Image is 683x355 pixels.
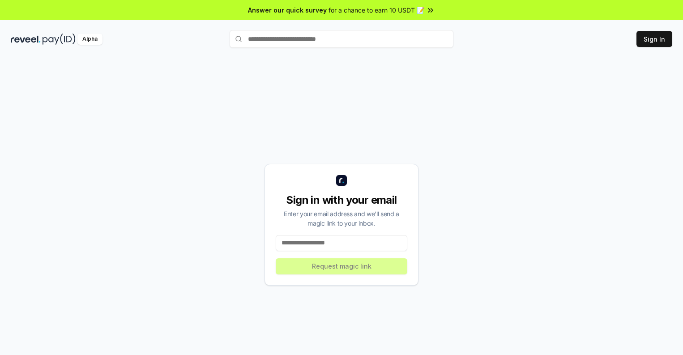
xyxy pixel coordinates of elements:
[336,175,347,186] img: logo_small
[276,209,407,228] div: Enter your email address and we’ll send a magic link to your inbox.
[11,34,41,45] img: reveel_dark
[248,5,327,15] span: Answer our quick survey
[43,34,76,45] img: pay_id
[276,193,407,207] div: Sign in with your email
[329,5,424,15] span: for a chance to earn 10 USDT 📝
[636,31,672,47] button: Sign In
[77,34,102,45] div: Alpha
